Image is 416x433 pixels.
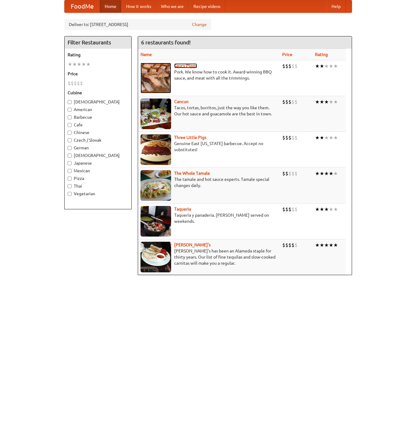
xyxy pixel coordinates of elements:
[288,99,291,105] li: $
[65,36,131,49] h4: Filter Restaurants
[141,242,171,272] img: pedros.jpg
[68,160,128,166] label: Japanese
[320,99,324,105] li: ★
[329,134,333,141] li: ★
[294,242,298,248] li: $
[282,242,285,248] li: $
[333,206,338,213] li: ★
[68,123,72,127] input: Cafe
[174,207,191,211] a: Taqueria
[315,170,320,177] li: ★
[68,115,72,119] input: Barbecue
[68,71,128,77] h5: Price
[315,134,320,141] li: ★
[291,63,294,69] li: $
[68,146,72,150] input: German
[174,171,210,176] a: The Whole Tamale
[282,170,285,177] li: $
[333,99,338,105] li: ★
[329,242,333,248] li: ★
[288,63,291,69] li: $
[68,137,128,143] label: Czech / Slovak
[174,99,189,104] b: Cancun
[141,69,277,81] p: Pork. We know how to cook it. Award-winning BBQ sauce, and meat with all the trimmings.
[329,99,333,105] li: ★
[141,248,277,266] p: [PERSON_NAME]'s has been an Alameda staple for thirty years. Our list of fine tequilas and slow-c...
[100,0,121,13] a: Home
[333,134,338,141] li: ★
[285,99,288,105] li: $
[174,63,197,68] a: Saucy Piggy
[68,129,128,136] label: Chinese
[333,63,338,69] li: ★
[291,242,294,248] li: $
[294,170,298,177] li: $
[288,242,291,248] li: $
[68,106,128,113] label: American
[68,192,72,196] input: Vegetarian
[282,52,292,57] a: Price
[189,0,225,13] a: Recipe videos
[68,177,72,181] input: Pizza
[68,108,72,112] input: American
[192,21,207,28] a: Change
[68,122,128,128] label: Cafe
[315,52,328,57] a: Rating
[74,80,77,87] li: $
[68,61,72,68] li: ★
[320,63,324,69] li: ★
[141,52,152,57] a: Name
[141,105,277,117] p: Tacos, tortas, burritos, just the way you like them. Our hot sauce and guacamole are the best in ...
[324,170,329,177] li: ★
[324,63,329,69] li: ★
[141,134,171,165] img: littlepigs.jpg
[68,191,128,197] label: Vegetarian
[315,242,320,248] li: ★
[288,170,291,177] li: $
[68,175,128,181] label: Pizza
[71,80,74,87] li: $
[80,80,83,87] li: $
[141,39,191,45] ng-pluralize: 6 restaurants found!
[156,0,189,13] a: Who we are
[324,206,329,213] li: ★
[141,63,171,93] img: saucy.jpg
[68,99,128,105] label: [DEMOGRAPHIC_DATA]
[329,206,333,213] li: ★
[68,90,128,96] h5: Cuisine
[291,134,294,141] li: $
[64,19,211,30] div: Deliver to: [STREET_ADDRESS]
[294,134,298,141] li: $
[288,206,291,213] li: $
[285,206,288,213] li: $
[72,61,77,68] li: ★
[315,99,320,105] li: ★
[121,0,156,13] a: How it works
[320,206,324,213] li: ★
[285,170,288,177] li: $
[285,242,288,248] li: $
[141,206,171,237] img: taqueria.jpg
[291,206,294,213] li: $
[68,184,72,188] input: Thai
[320,242,324,248] li: ★
[291,99,294,105] li: $
[333,242,338,248] li: ★
[81,61,86,68] li: ★
[68,154,72,158] input: [DEMOGRAPHIC_DATA]
[68,145,128,151] label: German
[68,131,72,135] input: Chinese
[333,170,338,177] li: ★
[288,134,291,141] li: $
[294,99,298,105] li: $
[315,63,320,69] li: ★
[174,242,211,247] a: [PERSON_NAME]'s
[329,170,333,177] li: ★
[68,169,72,173] input: Mexican
[174,135,206,140] a: Three Little Pigs
[141,176,277,189] p: The tamale and hot sauce experts. Tamale special changes daily.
